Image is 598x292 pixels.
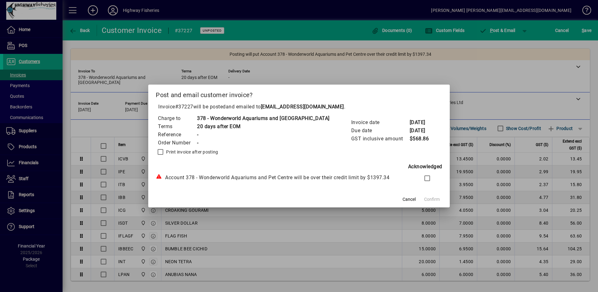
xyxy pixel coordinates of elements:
[156,163,442,170] div: Acknowledged
[351,127,409,135] td: Due date
[409,135,434,143] td: $568.86
[351,135,409,143] td: GST inclusive amount
[158,131,197,139] td: Reference
[197,123,330,131] td: 20 days after EOM
[197,131,330,139] td: -
[148,85,450,103] h2: Post and email customer invoice?
[197,114,330,123] td: 378 - Wonderworld Aquariums and [GEOGRAPHIC_DATA]
[226,104,344,110] span: and emailed to
[197,139,330,147] td: -
[165,149,218,155] label: Print invoice after posting
[403,196,416,203] span: Cancel
[351,118,409,127] td: Invoice date
[261,104,344,110] b: [EMAIL_ADDRESS][DOMAIN_NAME]
[158,139,197,147] td: Order Number
[409,118,434,127] td: [DATE]
[399,194,419,205] button: Cancel
[175,104,193,110] span: #37227
[156,103,442,111] p: Invoice will be posted .
[158,123,197,131] td: Terms
[158,114,197,123] td: Charge to
[409,127,434,135] td: [DATE]
[156,174,411,181] div: Account 378 - Wonderworld Aquariums and Pet Centre will be over their credit limit by $1397.34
